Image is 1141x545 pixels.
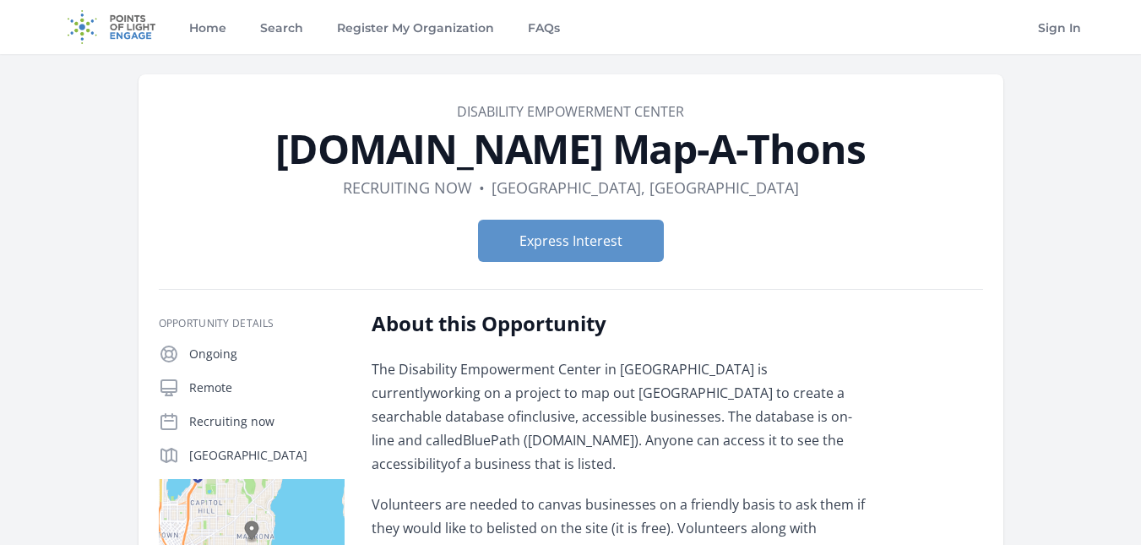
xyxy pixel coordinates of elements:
p: The Disability Empowerment Center in [GEOGRAPHIC_DATA] is currentlyworking on a project to map ou... [372,357,866,476]
h1: [DOMAIN_NAME] Map-A-Thons [159,128,983,169]
p: Ongoing [189,346,345,362]
div: • [479,176,485,199]
p: Recruiting now [189,413,345,430]
h2: About this Opportunity [372,310,866,337]
p: [GEOGRAPHIC_DATA] [189,447,345,464]
p: Remote [189,379,345,396]
h3: Opportunity Details [159,317,345,330]
button: Express Interest [478,220,664,262]
dd: Recruiting now [343,176,472,199]
dd: [GEOGRAPHIC_DATA], [GEOGRAPHIC_DATA] [492,176,799,199]
a: Disability Empowerment Center [457,102,684,121]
